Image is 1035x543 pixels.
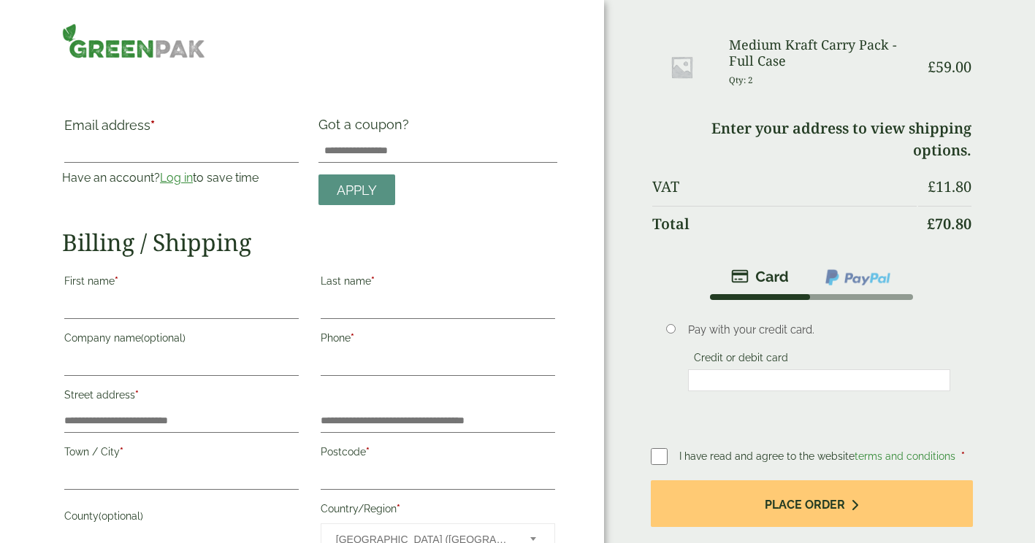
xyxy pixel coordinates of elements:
a: terms and conditions [855,450,955,462]
abbr: required [135,389,139,401]
a: Apply [318,174,395,206]
abbr: required [115,275,118,287]
span: (optional) [99,510,143,522]
label: Last name [321,271,555,296]
span: I have read and agree to the website [679,450,958,462]
img: GreenPak Supplies [62,23,205,58]
label: Got a coupon? [318,117,415,139]
th: Total [652,206,917,242]
img: stripe.png [731,268,789,285]
label: Company name [64,328,299,353]
small: Qty: 2 [729,74,753,85]
bdi: 70.80 [927,214,971,234]
bdi: 59.00 [928,57,971,77]
button: Place order [651,480,973,528]
abbr: required [150,118,155,133]
abbr: required [366,446,370,458]
td: Enter your address to view shipping options. [652,111,971,168]
label: First name [64,271,299,296]
label: Postcode [321,442,555,466]
a: Log in [160,171,193,185]
label: Credit or debit card [688,352,794,368]
th: VAT [652,169,917,204]
abbr: required [397,503,400,515]
abbr: required [120,446,123,458]
label: Email address [64,119,299,139]
p: Pay with your credit card. [688,322,950,338]
p: Have an account? to save time [62,169,301,187]
label: Country/Region [321,498,555,523]
span: Apply [337,182,377,199]
span: (optional) [141,332,186,344]
span: £ [928,177,936,196]
abbr: required [351,332,354,344]
img: ppcp-gateway.png [824,268,892,287]
label: County [64,506,299,531]
label: Phone [321,328,555,353]
abbr: required [961,450,965,462]
span: £ [928,57,936,77]
iframe: Secure payment input frame [692,374,946,387]
h2: Billing / Shipping [62,228,557,256]
abbr: required [371,275,375,287]
span: £ [927,214,935,234]
bdi: 11.80 [928,177,971,196]
label: Street address [64,385,299,409]
h3: Medium Kraft Carry Pack - Full Case [729,37,917,69]
label: Town / City [64,442,299,466]
img: Placeholder [652,37,712,97]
